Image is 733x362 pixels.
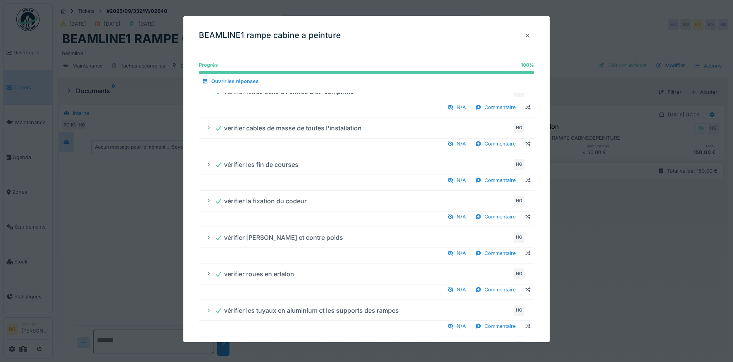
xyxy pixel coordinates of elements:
div: HG [514,305,524,316]
div: N/A [444,284,469,295]
div: HG [514,268,524,279]
div: N/A [444,102,469,113]
div: Commentaire [472,211,519,222]
div: HG [514,123,524,133]
div: vérifier la fixation du codeur [215,196,307,206]
div: Commentaire [472,175,519,185]
div: Commentaire [472,321,519,331]
summary: vérifier la fixation du codeurHG [202,194,531,208]
div: HG [514,341,524,352]
div: N/A [444,248,469,258]
summary: verifier roues en ertalonHG [202,267,531,281]
h3: BEAMLINE1 rampe cabine a peinture [199,31,341,40]
div: HG [514,159,524,170]
summary: vérifier les tuyaux en aluminium et les supports des rampesHG [202,303,531,317]
div: HG [514,196,524,206]
div: N/A [444,211,469,222]
summary: vérifier [PERSON_NAME] et contre poidsHG [202,230,531,244]
div: Progrès [199,61,218,69]
div: Commentaire [472,248,519,258]
div: N/A [444,139,469,149]
div: verifier cables de masse de toutes l'installation [215,123,362,133]
summary: verifier cables de masse de toutes l'installationHG [202,121,531,135]
summary: vérifier les fin de coursesHG [202,157,531,171]
div: Ouvrir les réponses [199,76,262,87]
div: verifier roues en ertalon [215,269,294,279]
div: vérifier les fin de courses [215,160,298,169]
summary: Contrôler et nettoyer si nécessaire le clapet de changement filtreHG [202,339,531,354]
div: Commentaire [472,284,519,295]
div: N/A [444,175,469,185]
div: Commentaire [472,139,519,149]
div: vérifier les tuyaux en aluminium et les supports des rampes [215,306,399,315]
div: vérifier [PERSON_NAME] et contre poids [215,233,343,242]
progress: 100 % [199,71,535,74]
div: Commentaire [472,102,519,113]
div: N/A [444,321,469,331]
div: HG [514,232,524,243]
div: 100 % [521,61,534,69]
